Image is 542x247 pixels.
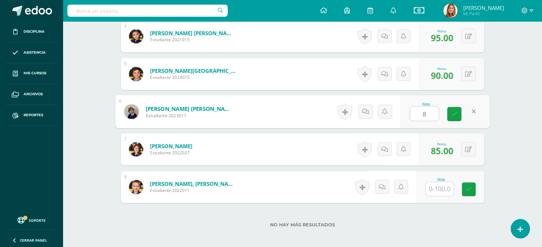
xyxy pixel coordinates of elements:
[410,107,439,121] input: 0-100.0
[121,222,484,227] label: No hay más resultados
[150,37,236,43] span: Estudiante 2021015
[6,42,57,63] a: Asistencia
[431,32,453,44] span: 95.00
[20,238,47,243] span: Cerrar panel
[145,105,233,112] a: [PERSON_NAME] [PERSON_NAME]
[67,5,228,17] input: Busca un usuario...
[431,141,453,146] div: Nota:
[124,104,139,119] img: ed4ba89dc1d7c8e41b52b497bf676fa8.png
[150,29,236,37] a: [PERSON_NAME] [PERSON_NAME]
[426,182,454,196] input: 0-100.0
[129,29,143,43] img: b360f5ad23294c256a61f57b1951f2ce.png
[24,112,43,118] span: Reportes
[24,91,43,97] span: Archivos
[443,4,458,18] img: eb2ab618cba906d884e32e33fe174f12.png
[6,84,57,105] a: Archivos
[24,29,45,34] span: Disciplina
[463,4,504,11] span: [PERSON_NAME]
[150,143,192,150] a: [PERSON_NAME]
[6,63,57,84] a: Mis cursos
[150,187,236,193] span: Estudiante 2022011
[150,150,192,156] span: Estudiante 2022027
[150,74,236,80] span: Estudiante 2024015
[9,215,54,225] a: Soporte
[463,11,504,17] span: Mi Perfil
[431,145,453,157] span: 85.00
[431,28,453,33] div: Nota:
[431,69,453,81] span: 90.00
[129,67,143,81] img: 976f1be8ffaec3399f6bd007e538e5f4.png
[129,180,143,194] img: 361f4f2b6f2fa7e9a525dee42c13eee7.png
[425,178,457,182] div: Nota
[29,218,46,223] span: Soporte
[145,112,233,119] span: Estudiante 2025011
[24,50,46,55] span: Asistencia
[150,180,236,187] a: [PERSON_NAME], [PERSON_NAME]
[150,67,236,74] a: [PERSON_NAME][GEOGRAPHIC_DATA]
[24,70,46,76] span: Mis cursos
[431,66,453,71] div: Nota:
[410,102,442,106] div: Nota
[6,105,57,126] a: Reportes
[6,21,57,42] a: Disciplina
[129,142,143,156] img: d4f04055c8a196eda306b177d776ddaf.png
